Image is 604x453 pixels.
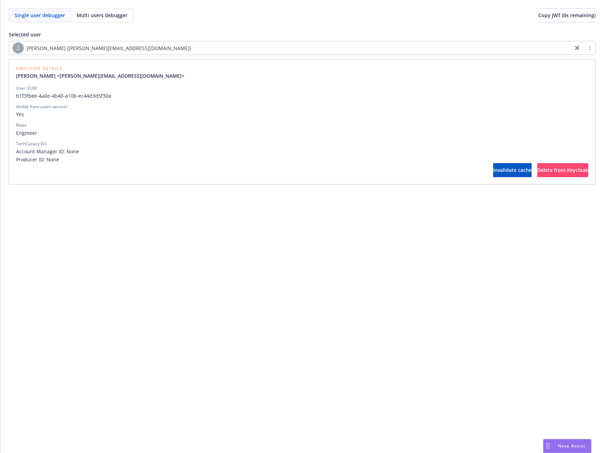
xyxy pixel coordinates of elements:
[16,67,190,71] span: Employee Details
[538,8,596,22] button: Copy JWT (0s remaining)
[573,44,581,52] a: close
[9,31,41,38] span: Selected user
[16,72,190,79] a: [PERSON_NAME] <[PERSON_NAME][EMAIL_ADDRESS][DOMAIN_NAME]>
[16,122,27,128] div: Roles
[537,163,588,177] button: Delete from Keycloak
[13,42,569,54] span: [PERSON_NAME] ([PERSON_NAME][EMAIL_ADDRESS][DOMAIN_NAME])
[77,12,128,19] span: Multi users debugger
[543,439,552,453] div: Drag to move
[16,129,588,137] span: Engineer
[16,104,68,110] div: Visible from users-service?
[493,163,532,177] button: Invalidate cache
[27,44,191,52] span: [PERSON_NAME] ([PERSON_NAME][EMAIL_ADDRESS][DOMAIN_NAME])
[16,156,588,163] span: Producer ID: None
[543,439,591,453] button: Nova Assist
[16,85,37,91] div: User UUID
[16,111,588,118] span: Yes
[15,12,65,19] span: Single user debugger
[16,141,47,147] div: TechCanary IDs
[493,167,532,173] span: Invalidate cache
[537,167,588,173] span: Delete from Keycloak
[16,148,588,155] span: Account Manager ID: None
[558,443,585,449] span: Nova Assist
[16,92,588,99] span: b1f3fbee-4a0e-4b40-a10b-ec44d3d5f30a
[538,12,596,19] span: Copy JWT ( 0 s remaining)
